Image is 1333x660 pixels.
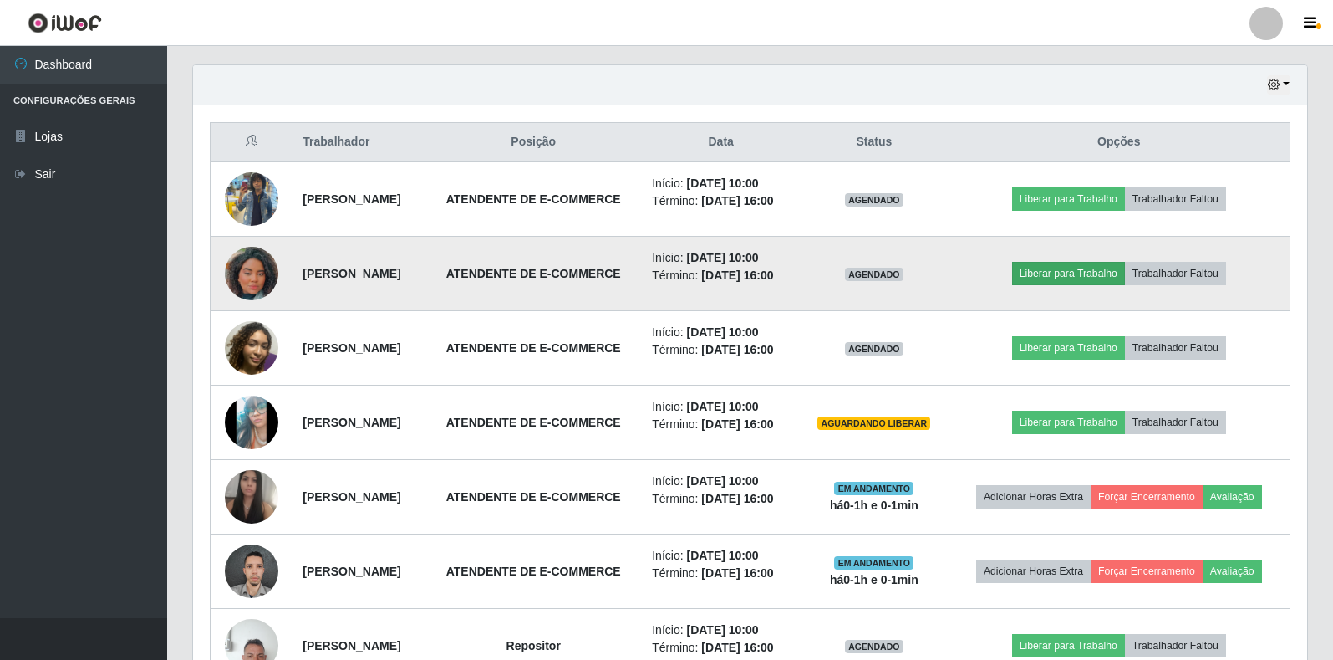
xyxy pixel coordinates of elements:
strong: ATENDENTE DE E-COMMERCE [446,267,621,280]
time: [DATE] 16:00 [701,417,773,431]
span: AGUARDANDO LIBERAR [817,417,930,430]
button: Trabalhador Faltou [1125,187,1226,211]
img: 1749856476670.jpeg [225,151,278,247]
strong: [PERSON_NAME] [303,192,400,206]
li: Término: [652,267,790,284]
strong: ATENDENTE DE E-COMMERCE [446,416,621,429]
button: Trabalhador Faltou [1125,336,1226,360]
time: [DATE] 10:00 [686,400,758,413]
time: [DATE] 16:00 [701,492,773,505]
button: Liberar para Trabalho [1012,262,1125,285]
strong: ATENDENTE DE E-COMMERCE [446,565,621,578]
time: [DATE] 10:00 [686,177,758,190]
li: Início: [652,175,790,192]
time: [DATE] 10:00 [686,251,758,264]
img: CoreUI Logo [28,13,102,33]
th: Data [642,123,800,162]
strong: Repositor [506,639,561,652]
li: Início: [652,547,790,565]
span: AGENDADO [845,342,903,356]
button: Avaliação [1203,485,1262,509]
time: [DATE] 10:00 [686,474,758,488]
li: Início: [652,249,790,267]
time: [DATE] 10:00 [686,325,758,339]
button: Trabalhador Faltou [1125,634,1226,657]
time: [DATE] 16:00 [701,194,773,207]
time: [DATE] 16:00 [701,343,773,356]
button: Liberar para Trabalho [1012,187,1125,211]
th: Opções [949,123,1290,162]
li: Início: [652,473,790,490]
strong: ATENDENTE DE E-COMMERCE [446,490,621,504]
img: 1759177819475.jpeg [225,321,278,375]
th: Status [800,123,948,162]
li: Término: [652,639,790,657]
strong: [PERSON_NAME] [303,639,400,652]
span: EM ANDAMENTO [834,556,913,570]
span: AGENDADO [845,268,903,281]
span: AGENDADO [845,193,903,207]
strong: [PERSON_NAME] [303,490,400,504]
span: EM ANDAMENTO [834,482,913,495]
strong: [PERSON_NAME] [303,341,400,355]
li: Término: [652,565,790,582]
button: Forçar Encerramento [1091,560,1203,583]
img: 1755735163345.jpeg [225,463,278,532]
strong: ATENDENTE DE E-COMMERCE [446,192,621,206]
strong: [PERSON_NAME] [303,565,400,578]
li: Início: [652,324,790,341]
button: Avaliação [1203,560,1262,583]
button: Forçar Encerramento [1091,485,1203,509]
time: [DATE] 16:00 [701,641,773,654]
button: Adicionar Horas Extra [976,560,1091,583]
li: Início: [652,398,790,416]
th: Trabalhador [293,123,425,162]
time: [DATE] 16:00 [701,269,773,282]
th: Posição [425,123,642,162]
img: 1755380382994.jpeg [225,363,278,482]
time: [DATE] 16:00 [701,566,773,580]
strong: há 0-1 h e 0-1 min [830,499,918,512]
button: Adicionar Horas Extra [976,485,1091,509]
time: [DATE] 10:00 [686,623,758,637]
button: Liberar para Trabalho [1012,634,1125,657]
strong: [PERSON_NAME] [303,267,400,280]
li: Início: [652,622,790,639]
button: Liberar para Trabalho [1012,336,1125,360]
button: Liberar para Trabalho [1012,411,1125,434]
span: AGENDADO [845,640,903,653]
strong: ATENDENTE DE E-COMMERCE [446,341,621,355]
li: Término: [652,341,790,359]
img: 1757951342814.jpeg [225,535,278,606]
strong: há 0-1 h e 0-1 min [830,573,918,586]
button: Trabalhador Faltou [1125,262,1226,285]
button: Trabalhador Faltou [1125,411,1226,434]
strong: [PERSON_NAME] [303,416,400,429]
time: [DATE] 10:00 [686,549,758,562]
li: Término: [652,490,790,508]
img: 1752871343659.jpeg [225,226,278,321]
li: Término: [652,416,790,433]
li: Término: [652,192,790,210]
